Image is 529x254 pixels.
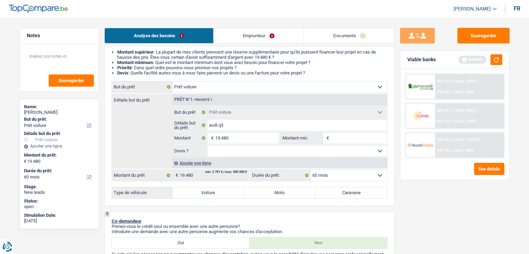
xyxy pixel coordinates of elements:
label: Montant du prêt: [24,152,93,158]
div: Viable banks [407,57,436,63]
div: Détails but du prêt [24,131,95,136]
span: Sauvegarder [58,78,84,83]
label: But du prêt: [24,117,93,122]
a: [PERSON_NAME] [448,3,497,15]
div: [PERSON_NAME] [24,110,95,115]
a: Emprunteur [214,28,304,43]
span: DTI: 0% [437,148,450,153]
div: Ajouter une ligne [172,158,387,168]
div: open [24,204,95,209]
strong: Montant supérieur [117,49,154,55]
button: Sauvegarder [457,28,510,43]
span: - Priorité 1 [193,98,213,102]
img: AlphaCredit [408,83,433,91]
label: Type de véhicule [112,187,173,198]
div: min: 3.701 € / max: 400.000 € [205,170,247,174]
label: Durée du prêt: [250,170,311,181]
li: : Dans quel ordre pouvons-nous prioriser vos projets ? [117,65,387,70]
img: Cofidis [408,109,433,122]
span: Limit: <50% [454,90,474,94]
a: Documents [304,28,394,43]
span: DTI: 0% [437,119,450,124]
div: New leads [24,190,95,195]
div: Status: [24,198,95,204]
div: Simulation Date: [24,213,95,218]
span: NAI: 0 € [437,137,451,142]
div: 3 [105,212,110,217]
div: fr [514,5,520,12]
label: Moto [244,187,315,198]
button: Sauvegarder [49,74,94,87]
p: Prenez-vous le crédit seul ou ensemble avec une autre personne? [112,224,387,229]
img: Record Credits [408,138,433,151]
span: / [451,119,452,124]
label: Détails but du prêt [173,120,208,131]
label: Montant min. [281,133,323,144]
label: But du prêt [173,107,208,118]
span: NAI: 0 € [437,79,451,84]
img: TopCompare Logo [9,5,68,13]
span: € [24,159,26,164]
label: But du prêt [112,81,173,93]
div: [DATE] [24,218,95,224]
span: / [452,79,453,84]
div: Refresh [458,56,486,63]
div: Ajouter une ligne [24,144,95,149]
span: Limit: <60% [454,148,474,153]
label: Montant [173,133,208,144]
span: Limit: <100% [454,119,476,124]
span: Co-demandeur [112,219,142,224]
a: Analyse des besoins [105,28,213,43]
span: € [323,133,331,144]
strong: Montant minimum [117,60,153,65]
span: NAI: 0 € [437,108,451,113]
label: Voiture [173,187,244,198]
span: Limit: >850 € [454,79,477,84]
span: / [451,90,452,94]
div: Stage: [24,184,95,190]
span: / [452,108,453,113]
label: Non [249,237,387,248]
label: Devis ? [173,145,208,157]
li: : Quel est le montant minimum dont vous avez besoin pour financer votre projet ? [117,60,387,65]
label: Durée du prêt: [24,168,93,174]
div: Name: [24,104,95,110]
span: [PERSON_NAME] [454,6,491,12]
span: € [207,133,215,144]
span: / [451,148,452,153]
li: : La plupart de mes clients prennent une réserve supplémentaire pour qu'ils puissent financer leu... [117,49,387,60]
p: Introduire une demande avec une autre personne augmente vos chances d'acceptation. [112,229,387,234]
label: Détails but du prêt [112,94,172,102]
button: See details [474,163,504,175]
li: : Quelle facilité auriez-vous à nous faire parvenir un devis ou une facture pour votre projet ? [117,70,387,76]
label: Caravane [315,187,387,198]
label: Montant du prêt [112,170,172,181]
div: Prêt n°1 [173,97,214,102]
span: DTI: 0% [437,90,450,94]
strong: Priorité [117,65,132,70]
span: Limit: >1.033 € [454,137,480,142]
h5: Notes [27,33,92,39]
span: / [452,137,453,142]
label: Oui [112,237,250,248]
span: Limit: >800 € [454,108,477,113]
span: Devis [117,70,128,76]
span: € [172,170,180,181]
